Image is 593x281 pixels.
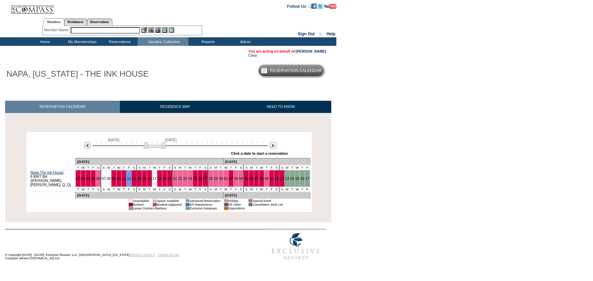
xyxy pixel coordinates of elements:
td: T [219,165,224,170]
td: Follow Us :: [287,3,311,9]
a: 30 [219,176,223,181]
td: T [121,187,126,192]
td: F [305,187,310,192]
td: T [264,187,269,192]
a: PRIVACY POLICY [130,253,155,257]
td: M [142,187,147,192]
td: W [116,187,121,192]
td: Reports [189,37,226,46]
span: You are acting on behalf of: [248,49,326,53]
a: 08 [260,176,264,181]
td: Booked (adjacent) [157,203,182,206]
td: T [193,187,198,192]
td: F [233,187,239,192]
td: M [249,165,254,170]
span: [DATE] [165,138,177,142]
td: [DATE] [75,192,223,199]
td: S [274,187,279,192]
td: Space Available [157,199,182,203]
td: Exclusive Getaways [190,206,221,210]
td: Home [25,37,63,46]
td: T [228,187,233,192]
td: ER Other [228,203,245,206]
a: 14 [137,176,141,181]
img: b_calculator.gif [169,27,174,33]
a: 05 [244,176,248,181]
td: T [157,165,162,170]
a: 11 [275,176,279,181]
a: 08 [107,176,111,181]
td: 01 [224,199,228,203]
td: ER Maintenance [190,203,221,206]
a: 12 [127,176,131,181]
td: Admin [226,37,263,46]
td: M [249,187,254,192]
a: Members [43,18,64,26]
td: W [295,187,300,192]
td: T [290,187,295,192]
td: W [81,187,86,192]
td: F [126,165,132,170]
td: F [233,165,239,170]
td: T [254,165,259,170]
td: F [269,165,274,170]
td: Cancellation Wish List [252,203,283,206]
td: Special Event [252,199,283,203]
a: Clear [248,53,257,57]
a: 19 [163,176,167,181]
td: S [208,165,213,170]
a: 26 [198,176,203,181]
a: 13 [132,176,136,181]
img: Next [270,142,276,149]
td: F [162,187,167,192]
td: T [121,165,126,170]
td: S [274,165,279,170]
td: S [208,187,213,192]
td: F [91,165,96,170]
a: [PERSON_NAME] [296,49,326,53]
td: S [279,187,284,192]
td: S [132,187,137,192]
a: 06 [96,176,100,181]
a: 10 [117,176,121,181]
td: 01 [129,203,133,206]
td: 01 [153,199,157,203]
td: Booked [133,203,149,206]
td: W [223,165,228,170]
a: 13 [285,176,289,181]
td: F [126,187,132,192]
td: T [86,187,91,192]
a: 25 [193,176,197,181]
td: S [244,187,249,192]
td: F [305,165,310,170]
td: T [86,165,91,170]
td: T [254,187,259,192]
span: [DATE] [108,138,120,142]
a: 23 [183,176,187,181]
a: Become our fan on Facebook [311,4,317,8]
td: 01 [186,206,190,210]
td: T [147,165,152,170]
a: Residences [64,18,87,25]
td: S [279,165,284,170]
td: W [188,165,193,170]
td: F [162,165,167,170]
a: 09 [112,176,116,181]
a: 07 [102,176,106,181]
td: [DATE] [223,192,310,199]
td: 01 [153,203,157,206]
td: Vacation Collection [138,37,189,46]
a: 04 [86,176,90,181]
a: 28 [209,176,213,181]
td: 01 [186,199,190,203]
td: 01 [224,206,228,210]
img: Exclusive Resorts [265,229,326,263]
td: [DATE] [75,158,223,165]
img: b_edit.gif [141,27,147,33]
a: 16 [300,176,304,181]
td: M [178,187,183,192]
img: View [148,27,154,33]
td: T [290,165,295,170]
td: T [157,187,162,192]
a: 16 [147,176,152,181]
